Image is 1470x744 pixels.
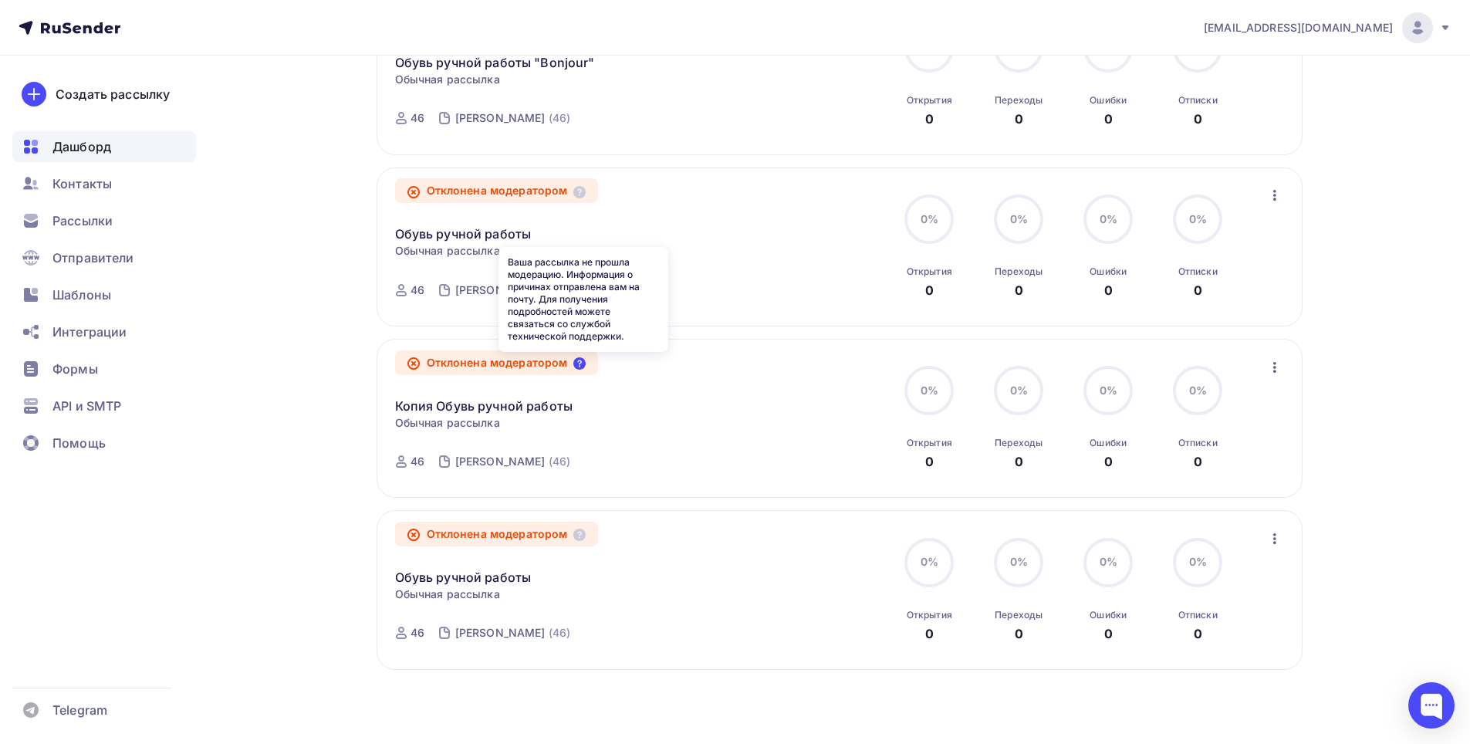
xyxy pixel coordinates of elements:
[1010,384,1028,397] span: 0%
[907,265,952,278] div: Открытия
[455,110,546,126] div: [PERSON_NAME]
[395,587,500,602] span: Обычная рассылка
[549,454,571,469] div: (46)
[1104,281,1113,299] div: 0
[52,174,112,193] span: Контакты
[1090,609,1127,621] div: Ошибки
[52,211,113,230] span: Рассылки
[395,243,500,259] span: Обычная рассылка
[411,625,424,641] div: 46
[1090,94,1127,107] div: Ошибки
[12,242,196,273] a: Отправители
[1015,110,1023,128] div: 0
[995,265,1043,278] div: Переходы
[52,701,107,719] span: Telegram
[12,168,196,199] a: Контакты
[52,397,121,415] span: API и SMTP
[395,225,532,243] a: Обувь ручной работы
[455,454,546,469] div: [PERSON_NAME]
[454,278,572,303] a: [PERSON_NAME] (46)
[52,360,98,378] span: Формы
[455,282,546,298] div: [PERSON_NAME]
[1189,212,1207,225] span: 0%
[395,397,573,415] a: Копия Обувь ручной работы
[395,568,532,587] a: Обувь ручной работы
[907,609,952,621] div: Открытия
[52,323,127,341] span: Интеграции
[411,454,424,469] div: 46
[395,72,500,87] span: Обычная рассылка
[925,110,934,128] div: 0
[1178,265,1218,278] div: Отписки
[1104,452,1113,471] div: 0
[1204,20,1393,36] span: [EMAIL_ADDRESS][DOMAIN_NAME]
[52,137,111,156] span: Дашборд
[995,609,1043,621] div: Переходы
[395,415,500,431] span: Обычная рассылка
[52,249,134,267] span: Отправители
[12,279,196,310] a: Шаблоны
[1178,609,1218,621] div: Отписки
[1194,452,1202,471] div: 0
[1100,384,1117,397] span: 0%
[454,621,572,645] a: [PERSON_NAME] (46)
[1204,12,1451,43] a: [EMAIL_ADDRESS][DOMAIN_NAME]
[921,555,938,568] span: 0%
[925,624,934,643] div: 0
[1090,437,1127,449] div: Ошибки
[455,625,546,641] div: [PERSON_NAME]
[1178,94,1218,107] div: Отписки
[1189,555,1207,568] span: 0%
[1194,281,1202,299] div: 0
[1015,452,1023,471] div: 0
[549,110,571,126] div: (46)
[1104,624,1113,643] div: 0
[921,384,938,397] span: 0%
[1010,212,1028,225] span: 0%
[411,282,424,298] div: 46
[52,434,106,452] span: Помощь
[56,85,170,103] div: Создать рассылку
[395,350,599,375] div: Отклонена модератором
[1010,555,1028,568] span: 0%
[52,286,111,304] span: Шаблоны
[921,212,938,225] span: 0%
[995,94,1043,107] div: Переходы
[1194,110,1202,128] div: 0
[395,522,599,546] div: Отклонена модератором
[1178,437,1218,449] div: Отписки
[925,281,934,299] div: 0
[12,131,196,162] a: Дашборд
[395,178,599,203] div: Отклонена модератором
[1015,281,1023,299] div: 0
[498,247,668,352] div: Ваша рассылка не прошла модерацию. Информация о причинах отправлена вам на почту. Для получения п...
[12,353,196,384] a: Формы
[1100,555,1117,568] span: 0%
[1189,384,1207,397] span: 0%
[1090,265,1127,278] div: Ошибки
[1104,110,1113,128] div: 0
[454,449,572,474] a: [PERSON_NAME] (46)
[925,452,934,471] div: 0
[907,437,952,449] div: Открытия
[995,437,1043,449] div: Переходы
[454,106,572,130] a: [PERSON_NAME] (46)
[1015,624,1023,643] div: 0
[1194,624,1202,643] div: 0
[411,110,424,126] div: 46
[907,94,952,107] div: Открытия
[12,205,196,236] a: Рассылки
[395,53,595,72] a: Обувь ручной работы "Bonjour"
[549,625,571,641] div: (46)
[1100,212,1117,225] span: 0%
